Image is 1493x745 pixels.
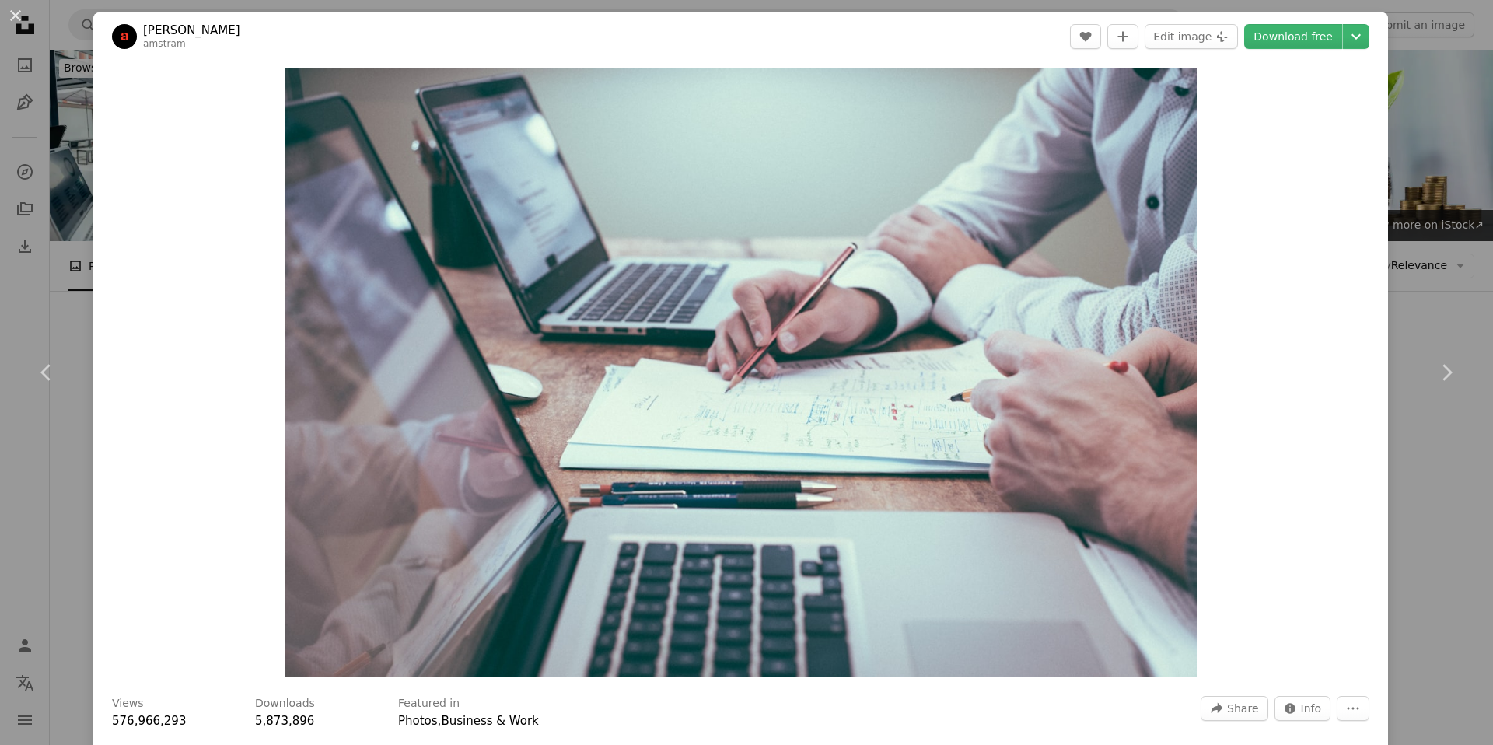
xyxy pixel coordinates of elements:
span: , [438,714,442,728]
a: Download free [1244,24,1342,49]
button: Choose download size [1343,24,1369,49]
span: 576,966,293 [112,714,186,728]
button: More Actions [1337,696,1369,721]
h3: Views [112,696,144,712]
span: Info [1301,697,1322,720]
button: Add to Collection [1107,24,1138,49]
img: person holding pencil near laptop computer [285,68,1197,677]
button: Zoom in on this image [285,68,1197,677]
span: Share [1227,697,1258,720]
a: Business & Work [441,714,538,728]
button: Like [1070,24,1101,49]
button: Share this image [1201,696,1267,721]
h3: Featured in [398,696,460,712]
a: Photos [398,714,438,728]
span: 5,873,896 [255,714,314,728]
a: [PERSON_NAME] [143,23,240,38]
h3: Downloads [255,696,315,712]
img: Go to Scott Graham's profile [112,24,137,49]
a: Next [1400,298,1493,447]
button: Stats about this image [1274,696,1331,721]
button: Edit image [1145,24,1238,49]
a: amstram [143,38,186,49]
